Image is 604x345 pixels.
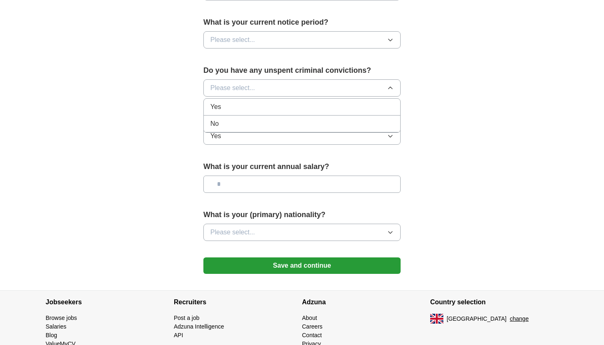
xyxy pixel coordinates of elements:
[210,119,219,129] span: No
[210,131,221,141] span: Yes
[46,332,57,338] a: Blog
[203,209,401,220] label: What is your (primary) nationality?
[210,102,221,112] span: Yes
[203,127,401,145] button: Yes
[302,315,317,321] a: About
[203,224,401,241] button: Please select...
[510,315,529,323] button: change
[302,332,322,338] a: Contact
[430,291,558,314] h4: Country selection
[174,315,199,321] a: Post a job
[203,257,401,274] button: Save and continue
[46,315,77,321] a: Browse jobs
[46,323,67,330] a: Salaries
[210,83,255,93] span: Please select...
[210,227,255,237] span: Please select...
[210,35,255,45] span: Please select...
[203,161,401,172] label: What is your current annual salary?
[302,323,323,330] a: Careers
[203,65,401,76] label: Do you have any unspent criminal convictions?
[174,323,224,330] a: Adzuna Intelligence
[203,79,401,97] button: Please select...
[203,31,401,49] button: Please select...
[447,315,507,323] span: [GEOGRAPHIC_DATA]
[174,332,183,338] a: API
[430,314,443,324] img: UK flag
[203,17,401,28] label: What is your current notice period?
